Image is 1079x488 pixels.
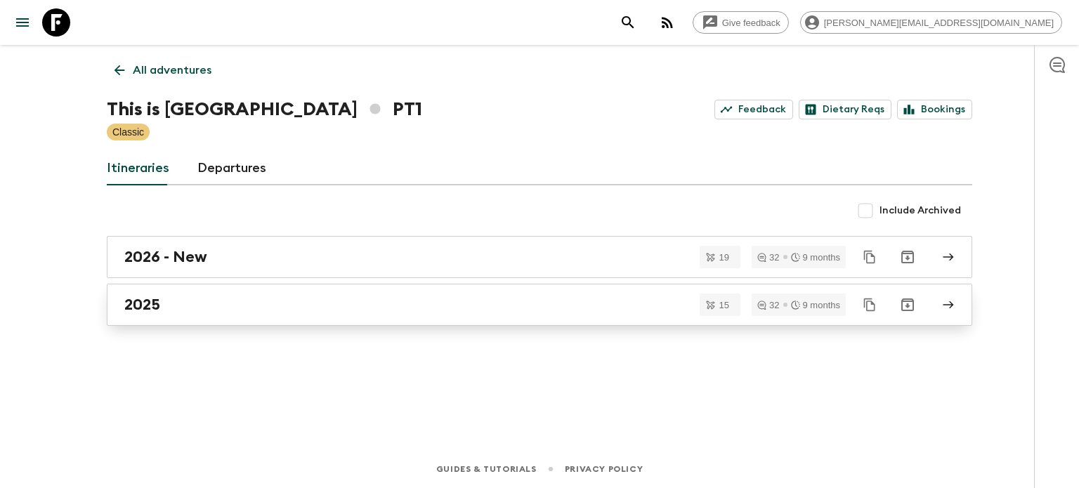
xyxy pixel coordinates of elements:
[107,95,422,124] h1: This is [GEOGRAPHIC_DATA] PT1
[112,125,144,139] p: Classic
[714,100,793,119] a: Feedback
[897,100,972,119] a: Bookings
[107,284,972,326] a: 2025
[894,243,922,271] button: Archive
[857,292,882,317] button: Duplicate
[436,461,537,477] a: Guides & Tutorials
[711,301,738,310] span: 15
[711,253,738,262] span: 19
[757,253,779,262] div: 32
[714,18,788,28] span: Give feedback
[894,291,922,319] button: Archive
[565,461,643,477] a: Privacy Policy
[107,152,169,185] a: Itineraries
[197,152,266,185] a: Departures
[124,296,160,314] h2: 2025
[693,11,789,34] a: Give feedback
[124,248,207,266] h2: 2026 - New
[800,11,1062,34] div: [PERSON_NAME][EMAIL_ADDRESS][DOMAIN_NAME]
[614,8,642,37] button: search adventures
[133,62,211,79] p: All adventures
[8,8,37,37] button: menu
[107,236,972,278] a: 2026 - New
[791,301,840,310] div: 9 months
[107,56,219,84] a: All adventures
[816,18,1061,28] span: [PERSON_NAME][EMAIL_ADDRESS][DOMAIN_NAME]
[879,204,961,218] span: Include Archived
[757,301,779,310] div: 32
[857,244,882,270] button: Duplicate
[799,100,891,119] a: Dietary Reqs
[791,253,840,262] div: 9 months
